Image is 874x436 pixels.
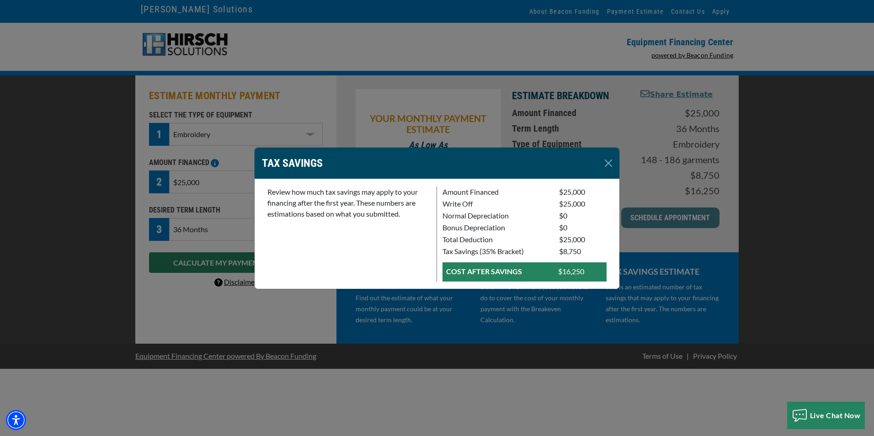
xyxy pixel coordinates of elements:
div: Accessibility Menu [6,410,26,430]
button: Live Chat Now [787,402,865,429]
p: Total Deduction [442,234,548,245]
p: Write Off [442,198,548,209]
p: $25,000 [559,234,607,245]
p: Normal Depreciation [442,210,548,221]
p: Amount Financed [442,186,548,197]
span: Live Chat Now [810,411,861,420]
p: Review how much tax savings may apply to your financing after the first year. These numbers are e... [267,186,431,219]
p: $25,000 [559,186,607,197]
p: TAX SAVINGS [262,155,323,171]
p: COST AFTER SAVINGS [446,266,547,277]
p: Bonus Depreciation [442,222,548,233]
p: $16,250 [558,266,603,277]
p: $0 [559,222,607,233]
p: $0 [559,210,607,221]
button: Close [601,156,616,170]
p: $8,750 [559,246,607,257]
p: $25,000 [559,198,607,209]
p: Tax Savings (35% Bracket) [442,246,548,257]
